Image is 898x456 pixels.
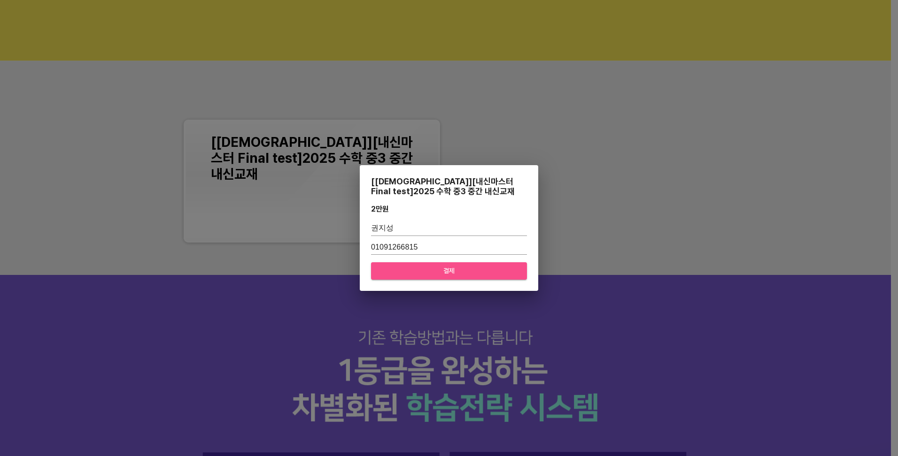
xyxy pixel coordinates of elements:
div: 2만 원 [371,205,389,213]
span: 결제 [379,265,519,277]
button: 결제 [371,262,527,280]
input: 학생 이름 [371,221,527,236]
input: 학생 연락처 [371,240,527,255]
div: [[DEMOGRAPHIC_DATA]][내신마스터 Final test]2025 수학 중3 중간 내신교재 [371,176,527,196]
